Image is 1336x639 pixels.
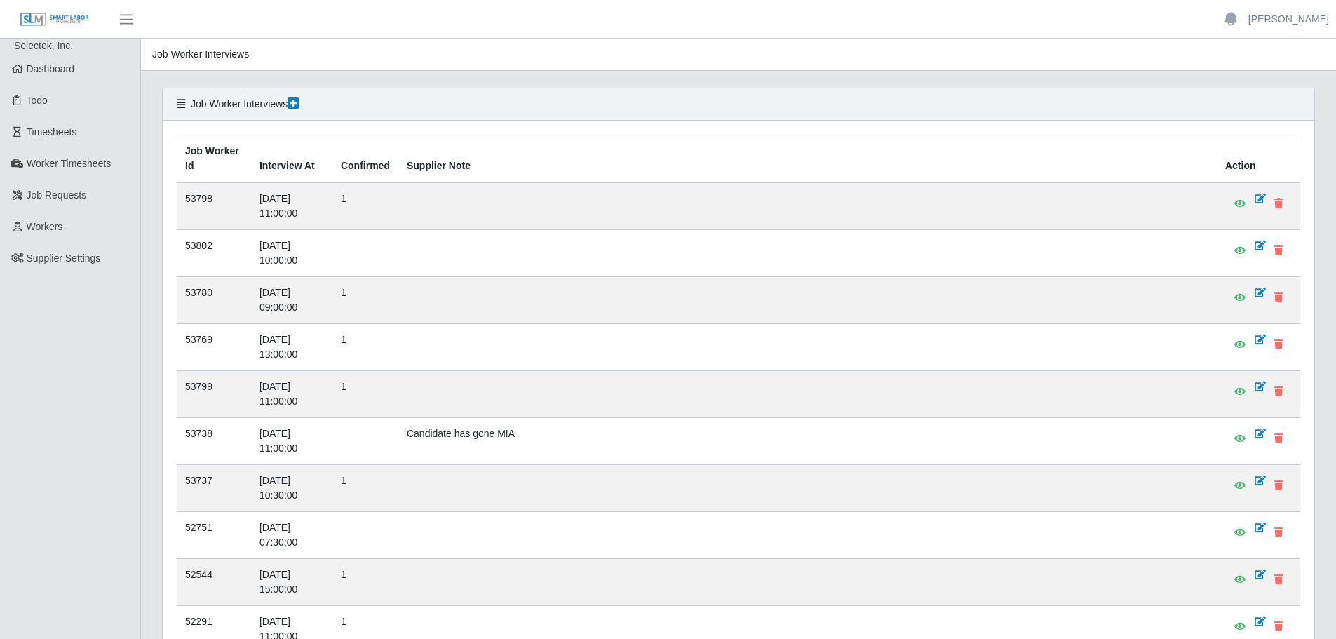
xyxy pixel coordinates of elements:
td: 53802 [177,230,251,277]
td: 1 [332,182,398,230]
td: [DATE] 10:00:00 [251,230,332,277]
td: [DATE] 11:00:00 [251,182,332,230]
td: [DATE] 13:00:00 [251,324,332,371]
td: [DATE] 11:00:00 [251,418,332,465]
td: 1 [332,324,398,371]
span: Worker Timesheets [27,158,111,169]
td: [DATE] 09:00:00 [251,277,332,324]
td: 53769 [177,324,251,371]
td: [DATE] 11:00:00 [251,371,332,418]
td: 1 [332,371,398,418]
td: 52544 [177,559,251,606]
th: Action [1217,135,1300,183]
li: Job Worker Interviews [152,47,249,62]
a: [PERSON_NAME] [1248,12,1329,27]
img: SLM Logo [20,12,90,27]
div: Job Worker Interviews [163,88,1314,121]
td: 53780 [177,277,251,324]
td: 53738 [177,418,251,465]
span: Workers [27,221,63,232]
span: Dashboard [27,63,75,74]
td: 52751 [177,512,251,559]
td: Candidate has gone MIA [398,418,1217,465]
th: Supplier Note [398,135,1217,183]
td: 1 [332,277,398,324]
th: Confirmed [332,135,398,183]
span: Todo [27,95,48,106]
td: 53737 [177,465,251,512]
span: Timesheets [27,126,77,137]
th: Job Worker Id [177,135,251,183]
td: [DATE] 15:00:00 [251,559,332,606]
td: 1 [332,559,398,606]
span: Supplier Settings [27,253,101,264]
td: 53799 [177,371,251,418]
span: Selectek, Inc. [14,40,73,51]
span: Job Requests [27,189,87,201]
td: 1 [332,465,398,512]
th: Interview At [251,135,332,183]
td: [DATE] 10:30:00 [251,465,332,512]
td: 53798 [177,182,251,230]
td: [DATE] 07:30:00 [251,512,332,559]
